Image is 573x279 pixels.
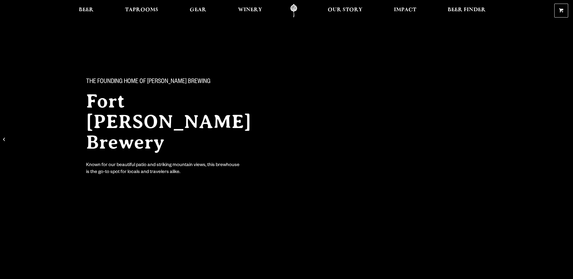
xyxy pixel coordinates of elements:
[121,4,162,18] a: Taprooms
[234,4,266,18] a: Winery
[390,4,420,18] a: Impact
[86,91,275,152] h2: Fort [PERSON_NAME] Brewery
[448,8,486,12] span: Beer Finder
[190,8,206,12] span: Gear
[186,4,210,18] a: Gear
[324,4,366,18] a: Our Story
[86,162,241,176] div: Known for our beautiful patio and striking mountain views, this brewhouse is the go-to spot for l...
[75,4,98,18] a: Beer
[394,8,416,12] span: Impact
[79,8,94,12] span: Beer
[444,4,490,18] a: Beer Finder
[328,8,362,12] span: Our Story
[86,78,211,86] span: The Founding Home of [PERSON_NAME] Brewing
[125,8,158,12] span: Taprooms
[282,4,305,18] a: Odell Home
[238,8,262,12] span: Winery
